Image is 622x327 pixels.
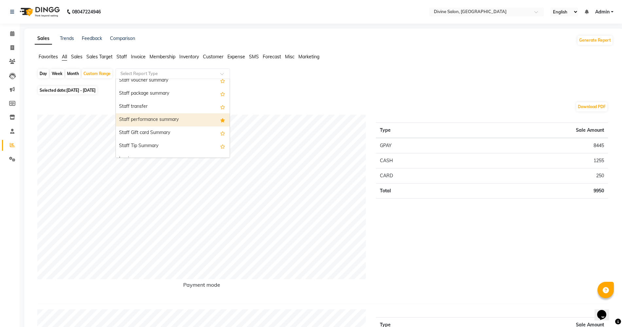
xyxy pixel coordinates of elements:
span: Added to Favorites [220,116,225,124]
span: Selected date: [38,86,97,94]
div: Staff transfer [116,100,230,113]
td: 1255 [461,153,608,168]
span: Add this report to Favorites List [220,142,225,150]
td: 8445 [461,138,608,153]
td: CARD [376,168,461,183]
div: Staff performance summary [116,113,230,126]
th: Type [376,123,461,138]
a: Sales [35,33,52,45]
td: CASH [376,153,461,168]
td: 9950 [461,183,608,199]
a: Comparison [110,35,135,41]
button: Generate Report [578,36,613,45]
span: Add this report to Favorites List [220,129,225,137]
span: Admin [595,9,610,15]
td: Total [376,183,461,199]
iframe: chat widget [595,301,615,320]
div: Custom Range [82,69,112,78]
span: All [62,54,67,60]
span: Sales Target [86,54,113,60]
img: logo [17,3,62,21]
div: Day [38,69,49,78]
a: Trends [60,35,74,41]
ng-dropdown-panel: Options list [116,79,230,158]
button: Download PDF [576,102,607,111]
div: Staff Tip Summary [116,140,230,153]
span: Staff [116,54,127,60]
div: Staff voucher summary [116,74,230,87]
div: Month [65,69,80,78]
span: Add this report to Favorites List [220,103,225,111]
span: Add this report to Favorites List [220,155,225,163]
span: SMS [249,54,259,60]
span: Forecast [263,54,281,60]
b: 08047224946 [72,3,101,21]
span: Expense [227,54,245,60]
div: Staff Gift card Summary [116,126,230,140]
th: Sale Amount [461,123,608,138]
span: [DATE] - [DATE] [66,88,96,93]
span: Sales [71,54,82,60]
div: Week [50,69,64,78]
td: 250 [461,168,608,183]
div: Invoice [116,153,230,166]
span: Add this report to Favorites List [220,90,225,98]
h6: Payment mode [37,282,366,291]
span: Marketing [298,54,319,60]
span: Invoice [131,54,146,60]
span: Customer [203,54,223,60]
td: GPAY [376,138,461,153]
a: Feedback [82,35,102,41]
div: Staff package summary [116,87,230,100]
span: Favorites [39,54,58,60]
span: Misc [285,54,294,60]
span: Membership [150,54,175,60]
span: Add this report to Favorites List [220,77,225,85]
span: Inventory [179,54,199,60]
